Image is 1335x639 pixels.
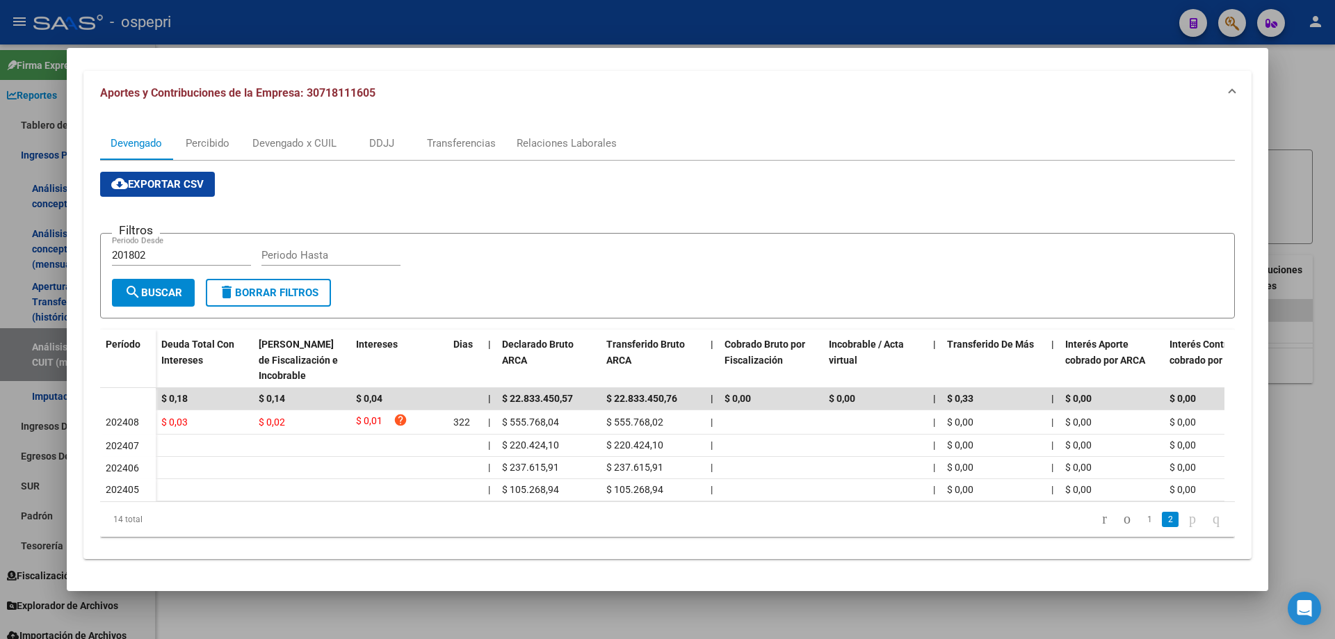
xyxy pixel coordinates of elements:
span: $ 0,00 [1170,439,1196,451]
span: $ 0,00 [1065,393,1092,404]
span: $ 22.833.450,76 [606,393,677,404]
span: | [711,439,713,451]
span: Transferido De Más [947,339,1034,350]
div: Devengado [111,136,162,151]
datatable-header-cell: Dias [448,330,483,391]
span: $ 0,00 [1065,484,1092,495]
span: Cobrado Bruto por Fiscalización [725,339,805,366]
span: Buscar [124,286,182,299]
mat-icon: cloud_download [111,175,128,192]
span: | [711,416,713,428]
span: | [933,484,935,495]
div: Transferencias [427,136,496,151]
span: $ 555.768,04 [502,416,559,428]
span: 202405 [106,484,139,495]
span: $ 0,00 [947,416,973,428]
span: $ 0,00 [1065,416,1092,428]
a: 2 [1162,512,1179,527]
button: Buscar [112,279,195,307]
span: 202407 [106,440,139,451]
span: | [488,339,491,350]
span: $ 0,03 [161,416,188,428]
span: $ 0,00 [1170,393,1196,404]
span: $ 0,00 [1170,484,1196,495]
span: $ 0,00 [947,462,973,473]
i: help [394,413,407,427]
span: | [1051,439,1053,451]
a: 1 [1141,512,1158,527]
span: | [933,339,936,350]
span: | [1051,462,1053,473]
div: Devengado x CUIL [252,136,337,151]
span: $ 0,33 [947,393,973,404]
span: | [1051,416,1053,428]
a: go to previous page [1117,512,1137,527]
datatable-header-cell: Deuda Total Con Intereses [156,330,253,391]
li: page 1 [1139,508,1160,531]
span: Borrar Filtros [218,286,318,299]
span: $ 0,18 [161,393,188,404]
span: Exportar CSV [111,178,204,191]
span: | [933,439,935,451]
span: | [488,393,491,404]
span: Incobrable / Acta virtual [829,339,904,366]
span: $ 0,00 [1065,462,1092,473]
div: Relaciones Laborales [517,136,617,151]
span: | [933,393,936,404]
datatable-header-cell: | [705,330,719,391]
span: $ 0,02 [259,416,285,428]
datatable-header-cell: Interés Contribución cobrado por ARCA [1164,330,1268,391]
span: | [1051,393,1054,404]
span: | [711,393,713,404]
span: 202406 [106,462,139,474]
span: 322 [453,416,470,428]
span: Interés Contribución cobrado por ARCA [1170,339,1260,366]
span: | [711,484,713,495]
h3: Filtros [112,223,160,238]
span: $ 22.833.450,57 [502,393,573,404]
button: Borrar Filtros [206,279,331,307]
span: | [933,462,935,473]
datatable-header-cell: Transferido Bruto ARCA [601,330,705,391]
mat-expansion-panel-header: Aportes y Contribuciones de la Empresa: 30718111605 [83,71,1252,115]
span: $ 237.615,91 [606,462,663,473]
mat-icon: search [124,284,141,300]
span: | [1051,484,1053,495]
span: $ 0,14 [259,393,285,404]
span: $ 0,00 [829,393,855,404]
div: 14 total [100,502,325,537]
datatable-header-cell: Período [100,330,156,388]
div: DDJJ [369,136,394,151]
span: Intereses [356,339,398,350]
li: page 2 [1160,508,1181,531]
datatable-header-cell: Declarado Bruto ARCA [496,330,601,391]
span: | [488,462,490,473]
datatable-header-cell: | [483,330,496,391]
span: $ 0,01 [356,413,382,432]
span: $ 237.615,91 [502,462,559,473]
div: Open Intercom Messenger [1288,592,1321,625]
div: Aportes y Contribuciones de la Empresa: 30718111605 [83,115,1252,559]
datatable-header-cell: | [1046,330,1060,391]
a: go to first page [1096,512,1113,527]
datatable-header-cell: Transferido De Más [941,330,1046,391]
span: Dias [453,339,473,350]
span: $ 105.268,94 [502,484,559,495]
span: Deuda Total Con Intereses [161,339,234,366]
span: Aportes y Contribuciones de la Empresa: 30718111605 [100,86,375,99]
span: $ 0,00 [1065,439,1092,451]
span: | [711,339,713,350]
datatable-header-cell: Interés Aporte cobrado por ARCA [1060,330,1164,391]
span: | [1051,339,1054,350]
span: | [488,439,490,451]
span: $ 220.424,10 [606,439,663,451]
span: $ 0,00 [947,484,973,495]
span: Transferido Bruto ARCA [606,339,685,366]
button: Exportar CSV [100,172,215,197]
span: Interés Aporte cobrado por ARCA [1065,339,1145,366]
span: $ 555.768,02 [606,416,663,428]
div: Percibido [186,136,229,151]
span: $ 0,00 [1170,416,1196,428]
span: Declarado Bruto ARCA [502,339,574,366]
datatable-header-cell: Cobrado Bruto por Fiscalización [719,330,823,391]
